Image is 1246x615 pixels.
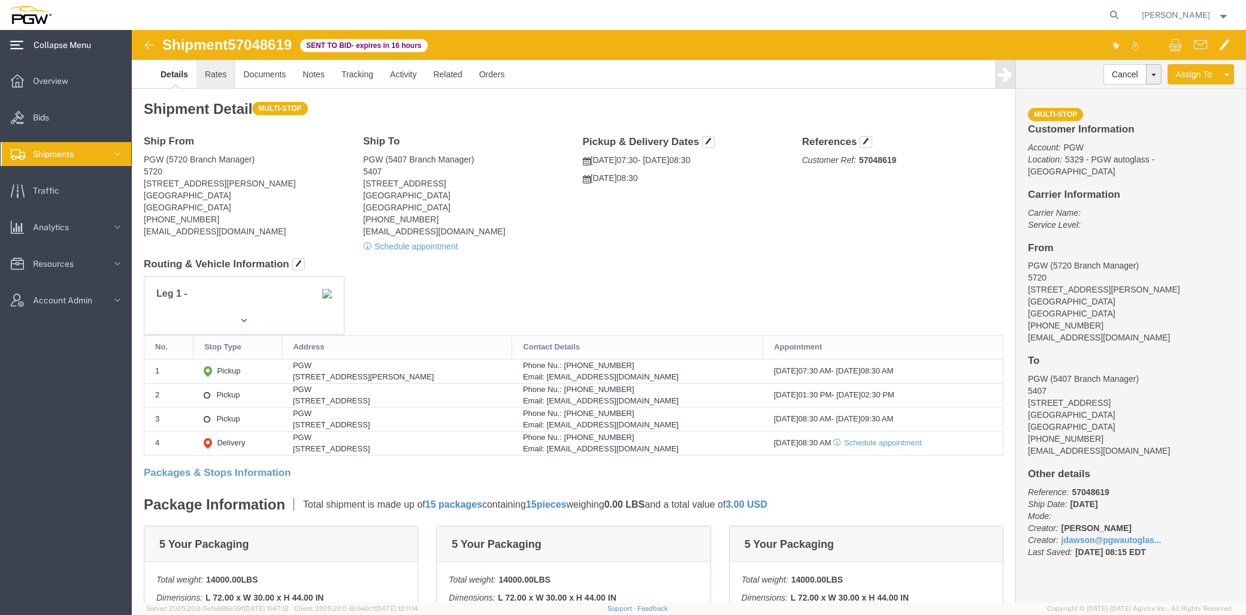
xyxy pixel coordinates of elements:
a: Shipments [1,142,131,166]
span: [DATE] 11:47:12 [244,605,289,612]
span: Traffic [33,179,68,203]
span: Copyright © [DATE]-[DATE] Agistix Inc., All Rights Reserved [1047,604,1232,614]
a: Account Admin [1,288,131,312]
span: Server: 2025.20.0-5efa686e39f [146,605,289,612]
span: Client: 2025.20.0-8c6e0cf [294,605,418,612]
a: Traffic [1,179,131,203]
img: logo [8,6,52,24]
span: Resources [33,252,82,276]
span: Shipments [33,142,82,166]
span: Bids [33,105,58,129]
span: Collapse Menu [34,33,99,57]
a: Feedback [637,605,668,612]
a: Overview [1,69,131,93]
a: Support [607,605,637,612]
span: Account Admin [33,288,101,312]
a: Bids [1,105,131,129]
span: Overview [33,69,77,93]
button: [PERSON_NAME] [1141,8,1230,22]
span: [DATE] 12:11:14 [375,605,418,612]
a: Resources [1,252,131,276]
a: Analytics [1,215,131,239]
span: Analytics [33,215,77,239]
iframe: FS Legacy Container [132,30,1246,602]
span: Jesse Dawson [1142,8,1210,22]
